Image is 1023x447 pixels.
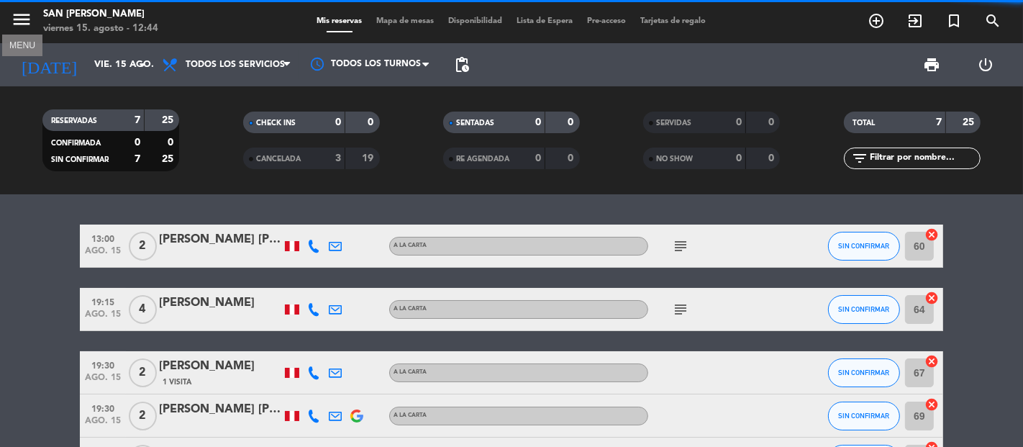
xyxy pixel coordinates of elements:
[335,117,341,127] strong: 0
[924,227,939,242] i: cancel
[906,12,924,30] i: exit_to_app
[85,246,121,263] span: ago. 15
[456,119,494,127] span: SENTADAS
[535,153,541,163] strong: 0
[159,294,281,312] div: [PERSON_NAME]
[368,117,376,127] strong: 0
[963,117,977,127] strong: 25
[868,150,980,166] input: Filtrar por nombre...
[768,153,777,163] strong: 0
[135,115,140,125] strong: 7
[134,56,151,73] i: arrow_drop_down
[370,17,442,25] span: Mapa de mesas
[581,17,634,25] span: Pre-acceso
[85,230,121,246] span: 13:00
[129,295,157,324] span: 4
[924,291,939,305] i: cancel
[159,400,281,419] div: [PERSON_NAME] [PERSON_NAME]
[11,9,32,35] button: menu
[768,117,777,127] strong: 0
[828,295,900,324] button: SIN CONFIRMAR
[394,243,427,248] span: A la carta
[43,7,158,22] div: San [PERSON_NAME]
[51,117,97,125] span: RESERVADAS
[186,60,285,70] span: Todos los servicios
[162,115,176,125] strong: 25
[535,117,541,127] strong: 0
[11,49,87,81] i: [DATE]
[568,117,577,127] strong: 0
[85,416,121,433] span: ago. 15
[977,56,994,73] i: power_settings_new
[85,356,121,373] span: 19:30
[135,137,140,148] strong: 0
[984,12,1001,30] i: search
[168,137,176,148] strong: 0
[568,153,577,163] strong: 0
[256,119,296,127] span: CHECK INS
[129,358,157,387] span: 2
[924,354,939,369] i: cancel
[453,56,470,73] span: pending_actions
[839,369,890,376] span: SIN CONFIRMAR
[394,412,427,418] span: A la carta
[868,12,885,30] i: add_circle_outline
[2,38,42,51] div: MENU
[656,119,691,127] span: SERVIDAS
[828,358,900,387] button: SIN CONFIRMAR
[736,153,742,163] strong: 0
[310,17,370,25] span: Mis reservas
[923,56,940,73] span: print
[335,153,341,163] strong: 3
[129,402,157,430] span: 2
[163,376,191,388] span: 1 Visita
[839,305,890,313] span: SIN CONFIRMAR
[11,9,32,30] i: menu
[656,155,693,163] span: NO SHOW
[852,119,875,127] span: TOTAL
[456,155,509,163] span: RE AGENDADA
[924,397,939,412] i: cancel
[159,230,281,249] div: [PERSON_NAME] [PERSON_NAME]
[839,242,890,250] span: SIN CONFIRMAR
[828,402,900,430] button: SIN CONFIRMAR
[442,17,510,25] span: Disponibilidad
[394,306,427,312] span: A la carta
[736,117,742,127] strong: 0
[85,310,121,326] span: ago. 15
[672,238,689,255] i: subject
[85,399,121,416] span: 19:30
[85,373,121,389] span: ago. 15
[394,369,427,375] span: A la carta
[51,140,101,147] span: CONFIRMADA
[851,150,868,167] i: filter_list
[43,22,158,36] div: viernes 15. agosto - 12:44
[510,17,581,25] span: Lista de Espera
[129,232,157,261] span: 2
[936,117,942,127] strong: 7
[162,154,176,164] strong: 25
[350,410,363,423] img: google-logo.png
[51,156,109,163] span: SIN CONFIRMAR
[672,301,689,318] i: subject
[159,357,281,376] div: [PERSON_NAME]
[135,154,140,164] strong: 7
[256,155,301,163] span: CANCELADA
[828,232,900,261] button: SIN CONFIRMAR
[945,12,963,30] i: turned_in_not
[362,153,376,163] strong: 19
[959,43,1013,86] div: LOG OUT
[85,293,121,310] span: 19:15
[634,17,714,25] span: Tarjetas de regalo
[839,412,890,420] span: SIN CONFIRMAR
